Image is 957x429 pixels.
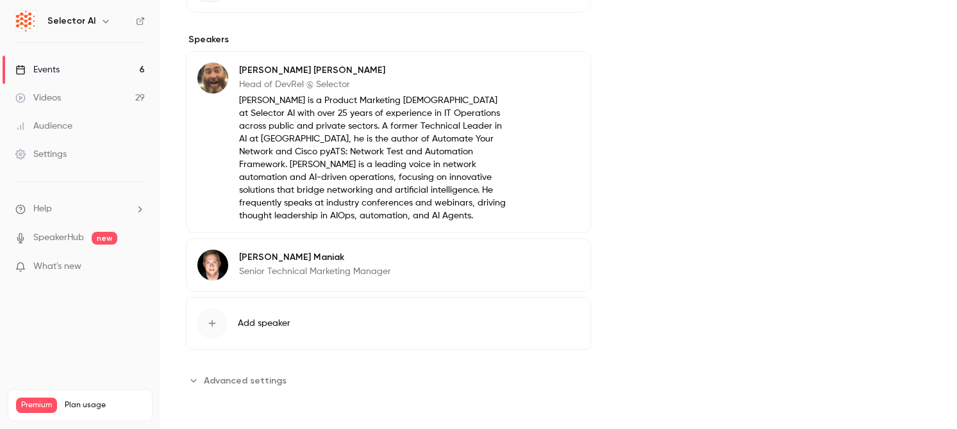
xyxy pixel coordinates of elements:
p: Head of DevRel @ Selector [239,78,508,91]
div: Audience [15,120,72,133]
span: Help [33,202,52,216]
section: Advanced settings [186,370,591,391]
p: [PERSON_NAME] is a Product Marketing [DEMOGRAPHIC_DATA] at Selector AI with over 25 years of expe... [239,94,508,222]
button: Add speaker [186,297,591,350]
h6: Selector AI [47,15,96,28]
p: Senior Technical Marketing Manager [239,265,391,278]
img: Sebastian Maniak [197,250,228,280]
div: Videos [15,92,61,104]
div: John Capobianco[PERSON_NAME] [PERSON_NAME]Head of DevRel @ Selector[PERSON_NAME] is a Product Mar... [186,51,591,233]
a: SpeakerHub [33,231,84,245]
iframe: Noticeable Trigger [129,261,145,273]
span: Premium [16,398,57,413]
span: Plan usage [65,400,144,410]
img: John Capobianco [197,63,228,93]
p: [PERSON_NAME] [PERSON_NAME] [239,64,508,77]
li: help-dropdown-opener [15,202,145,216]
p: [PERSON_NAME] Maniak [239,251,391,264]
div: Sebastian Maniak[PERSON_NAME] ManiakSenior Technical Marketing Manager [186,238,591,292]
button: Advanced settings [186,370,294,391]
span: new [92,232,117,245]
span: Advanced settings [204,374,287,387]
img: Selector AI [16,11,37,31]
span: What's new [33,260,81,273]
div: Settings [15,148,67,161]
label: Speakers [186,33,591,46]
span: Add speaker [238,317,290,330]
div: Events [15,63,60,76]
